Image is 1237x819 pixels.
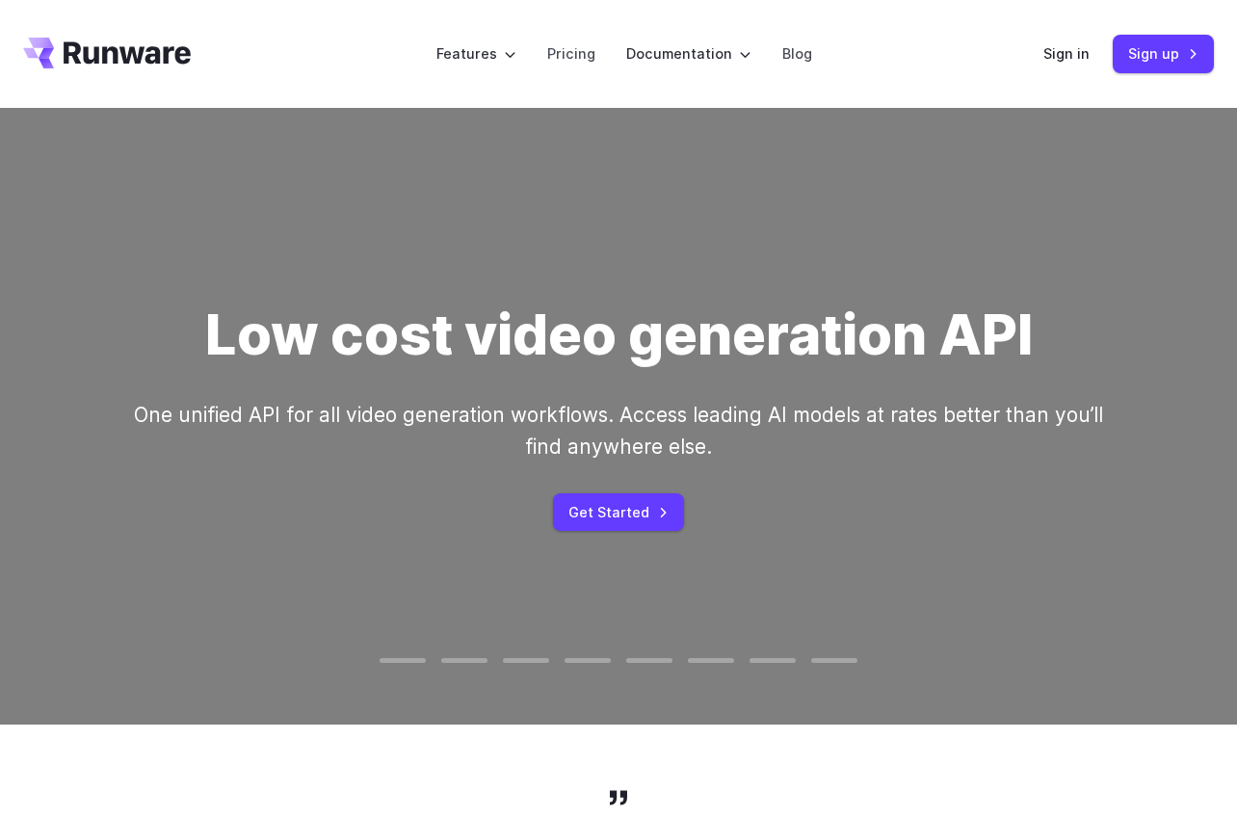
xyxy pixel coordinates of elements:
[782,42,812,65] a: Blog
[547,42,595,65] a: Pricing
[1043,42,1090,65] a: Sign in
[205,302,1033,368] h1: Low cost video generation API
[123,399,1113,463] p: One unified API for all video generation workflows. Access leading AI models at rates better than...
[553,493,684,531] a: Get Started
[626,42,751,65] label: Documentation
[436,42,516,65] label: Features
[23,38,191,68] a: Go to /
[1113,35,1214,72] a: Sign up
